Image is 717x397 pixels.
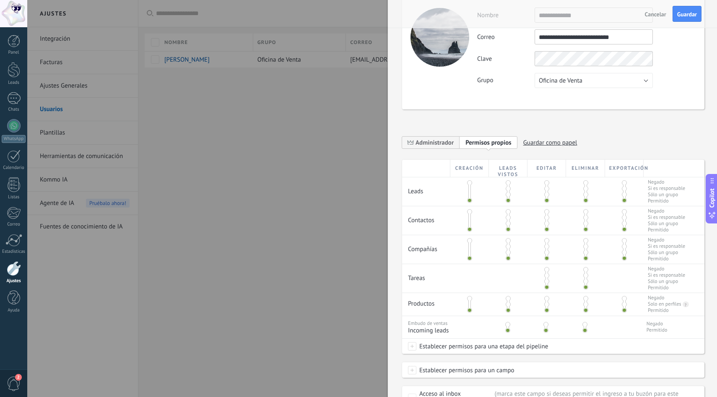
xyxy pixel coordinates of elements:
[648,272,685,278] span: Si es responsable
[648,208,685,214] span: Negado
[648,227,685,233] span: Permitido
[402,293,450,312] div: Productos
[2,195,26,200] div: Listas
[402,206,450,228] div: Contactos
[535,73,653,88] button: Oficina de Venta
[2,278,26,284] div: Ajustes
[677,11,697,17] span: Guardar
[708,188,716,208] span: Copilot
[642,7,670,21] button: Cancelar
[648,295,664,301] div: Negado
[673,6,701,22] button: Guardar
[648,266,685,272] span: Negado
[2,165,26,171] div: Calendario
[2,308,26,313] div: Ayuda
[2,249,26,254] div: Estadísticas
[416,363,514,378] span: Establecer permisos para un campo
[2,222,26,227] div: Correo
[648,179,685,185] span: Negado
[408,320,447,327] span: Embudo de ventas
[15,374,22,381] span: 2
[402,177,450,200] div: Leads
[645,11,666,17] span: Cancelar
[465,139,512,147] span: Permisos propios
[648,285,685,291] span: Permitido
[2,80,26,86] div: Leads
[648,185,685,192] span: Si es responsable
[648,243,685,249] span: Si es responsable
[408,327,486,335] span: Incoming leads
[648,192,685,198] span: Sólo un grupo
[648,278,685,285] span: Sólo un grupo
[450,160,489,177] div: Creación
[477,76,535,84] label: Grupo
[647,327,668,333] span: Permitido
[523,136,577,149] span: Guardar como papel
[489,160,527,177] div: Leads vistos
[566,160,605,177] div: Eliminar
[648,198,685,204] span: Permitido
[477,55,535,63] label: Clave
[2,107,26,112] div: Chats
[648,256,685,262] span: Permitido
[648,249,685,256] span: Sólo un grupo
[683,301,687,308] div: ?
[648,214,685,221] span: Si es responsable
[539,77,582,85] span: Oficina de Venta
[605,160,644,177] div: Exportación
[460,136,517,149] span: Añadir nueva función
[648,237,685,243] span: Negado
[402,235,450,257] div: Compañías
[648,301,681,307] div: Solo en perfiles
[402,264,450,286] div: Tareas
[2,50,26,55] div: Panel
[647,321,668,327] span: Negado
[2,135,26,143] div: WhatsApp
[527,160,566,177] div: Editar
[402,136,460,149] span: Administrador
[477,33,535,41] label: Correo
[648,221,685,227] span: Sólo un grupo
[416,339,548,354] span: Establecer permisos para una etapa del pipeline
[648,307,669,314] div: Permitido
[416,139,454,147] span: Administrador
